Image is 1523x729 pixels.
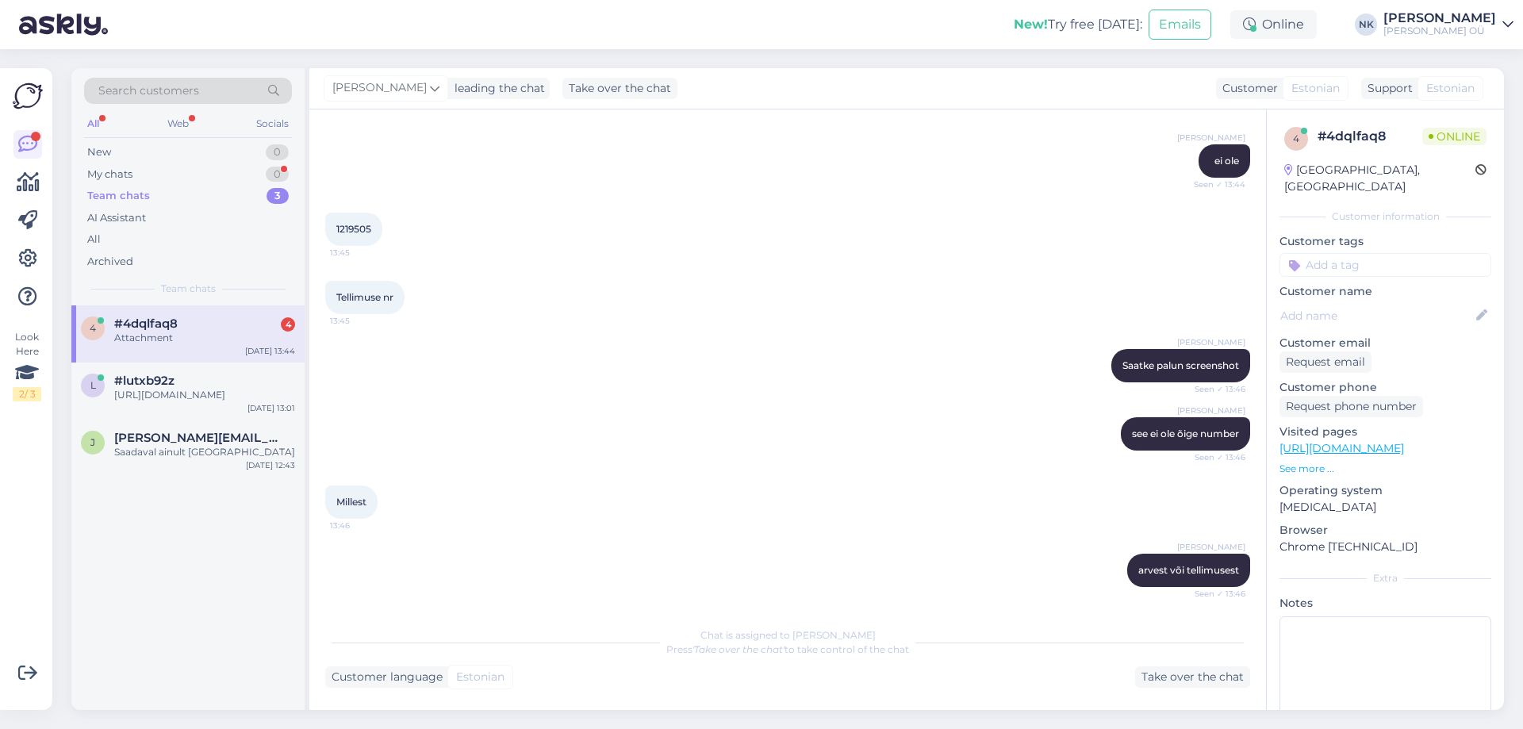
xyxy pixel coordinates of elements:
[1014,15,1142,34] div: Try free [DATE]:
[13,81,43,111] img: Askly Logo
[87,144,111,160] div: New
[1279,283,1491,300] p: Customer name
[1279,482,1491,499] p: Operating system
[1279,209,1491,224] div: Customer information
[1177,541,1245,553] span: [PERSON_NAME]
[330,315,389,327] span: 13:45
[164,113,192,134] div: Web
[1383,12,1496,25] div: [PERSON_NAME]
[1426,80,1475,97] span: Estonian
[87,210,146,226] div: AI Assistant
[1355,13,1377,36] div: NK
[1422,128,1487,145] span: Online
[330,247,389,259] span: 13:45
[1279,462,1491,476] p: See more ...
[692,643,785,655] i: 'Take over the chat'
[90,322,96,334] span: 4
[1186,383,1245,395] span: Seen ✓ 13:46
[114,445,295,459] div: Saadaval ainult [GEOGRAPHIC_DATA]
[1293,132,1299,144] span: 4
[1186,451,1245,463] span: Seen ✓ 13:46
[1279,233,1491,250] p: Customer tags
[1279,424,1491,440] p: Visited pages
[1230,10,1317,39] div: Online
[1383,12,1513,37] a: [PERSON_NAME][PERSON_NAME] OÜ
[562,78,677,99] div: Take over the chat
[266,167,289,182] div: 0
[87,167,132,182] div: My chats
[1279,396,1423,417] div: Request phone number
[336,291,393,303] span: Tellimuse nr
[1279,539,1491,555] p: Chrome [TECHNICAL_ID]
[114,388,295,402] div: [URL][DOMAIN_NAME]
[1014,17,1048,32] b: New!
[1279,253,1491,277] input: Add a tag
[1279,522,1491,539] p: Browser
[325,669,443,685] div: Customer language
[245,345,295,357] div: [DATE] 13:44
[161,282,216,296] span: Team chats
[13,387,41,401] div: 2 / 3
[114,331,295,345] div: Attachment
[1280,307,1473,324] input: Add name
[1279,379,1491,396] p: Customer phone
[90,436,95,448] span: j
[13,330,41,401] div: Look Here
[1383,25,1496,37] div: [PERSON_NAME] OÜ
[330,520,389,531] span: 13:46
[336,223,371,235] span: 1219505
[1361,80,1413,97] div: Support
[87,188,150,204] div: Team chats
[1291,80,1340,97] span: Estonian
[1216,80,1278,97] div: Customer
[1122,359,1239,371] span: Saatke palun screenshot
[1177,132,1245,144] span: [PERSON_NAME]
[98,82,199,99] span: Search customers
[332,79,427,97] span: [PERSON_NAME]
[456,669,504,685] span: Estonian
[114,317,178,331] span: #4dqlfaq8
[1318,127,1422,146] div: # 4dqlfaq8
[1177,405,1245,416] span: [PERSON_NAME]
[247,402,295,414] div: [DATE] 13:01
[448,80,545,97] div: leading the chat
[1279,335,1491,351] p: Customer email
[700,629,876,641] span: Chat is assigned to [PERSON_NAME]
[336,496,366,508] span: Millest
[1279,571,1491,585] div: Extra
[114,374,175,388] span: #lutxb92z
[1132,428,1239,439] span: see ei ole õige number
[1138,564,1239,576] span: arvest või tellimusest
[267,188,289,204] div: 3
[246,459,295,471] div: [DATE] 12:43
[87,232,101,247] div: All
[1214,155,1239,167] span: ei ole
[114,431,279,445] span: james_oates@hotmail.com
[1279,351,1371,373] div: Request email
[1279,595,1491,612] p: Notes
[253,113,292,134] div: Socials
[1186,588,1245,600] span: Seen ✓ 13:46
[266,144,289,160] div: 0
[90,379,96,391] span: l
[666,643,909,655] span: Press to take control of the chat
[84,113,102,134] div: All
[1186,178,1245,190] span: Seen ✓ 13:44
[87,254,133,270] div: Archived
[1279,441,1404,455] a: [URL][DOMAIN_NAME]
[1135,666,1250,688] div: Take over the chat
[1149,10,1211,40] button: Emails
[1284,162,1475,195] div: [GEOGRAPHIC_DATA], [GEOGRAPHIC_DATA]
[281,317,295,332] div: 4
[1177,336,1245,348] span: [PERSON_NAME]
[1279,499,1491,516] p: [MEDICAL_DATA]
